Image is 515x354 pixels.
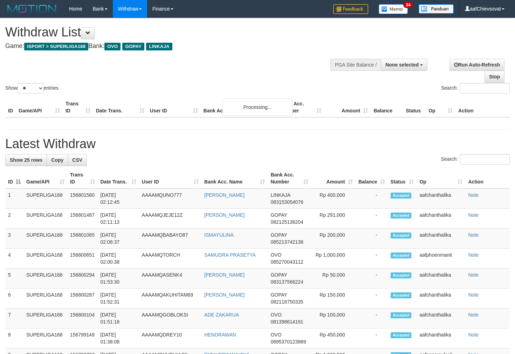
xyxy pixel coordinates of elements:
[204,252,256,258] a: SAMUDRA PRASETYA
[93,97,147,117] th: Date Trans.
[67,249,98,269] td: 156800651
[311,188,356,209] td: Rp 400,000
[324,97,371,117] th: Amount
[98,249,139,269] td: [DATE] 02:00:38
[417,168,465,188] th: Op: activate to sort column ascending
[270,332,281,338] span: OVO
[417,229,465,249] td: aafchanthalika
[204,192,245,198] a: [PERSON_NAME]
[270,299,303,305] span: Copy 082118750335 to clipboard
[385,62,419,68] span: None selected
[403,2,413,8] span: 34
[270,239,303,245] span: Copy 085213742138 to clipboard
[388,168,417,188] th: Status: activate to sort column ascending
[356,168,388,188] th: Balance: activate to sort column ascending
[403,97,426,117] th: Status
[204,272,245,278] a: [PERSON_NAME]
[311,249,356,269] td: Rp 1,000,000
[391,332,412,338] span: Accepted
[468,192,479,198] a: Note
[333,4,368,14] img: Feedback.jpg
[311,328,356,348] td: Rp 450,000
[204,212,245,218] a: [PERSON_NAME]
[417,328,465,348] td: aafchanthalika
[23,328,67,348] td: SUPERLIGA168
[417,188,465,209] td: aafchanthalika
[5,137,510,151] h1: Latest Withdraw
[98,269,139,289] td: [DATE] 01:53:30
[391,312,412,318] span: Accepted
[5,229,23,249] td: 3
[5,269,23,289] td: 5
[204,312,239,318] a: ADE ZAKARUA
[67,289,98,308] td: 156800287
[67,269,98,289] td: 156800294
[5,249,23,269] td: 4
[98,168,139,188] th: Date Trans.: activate to sort column ascending
[67,328,98,348] td: 156799149
[468,232,479,238] a: Note
[104,43,121,50] span: OVO
[98,188,139,209] td: [DATE] 02:12:45
[201,168,268,188] th: Bank Acc. Name: activate to sort column ascending
[417,249,465,269] td: aafphoenmanit
[268,168,311,188] th: Bank Acc. Number: activate to sort column ascending
[5,154,47,166] a: Show 25 rows
[426,97,455,117] th: Op
[311,209,356,229] td: Rp 291,000
[5,25,336,39] h1: Withdraw List
[98,289,139,308] td: [DATE] 01:52:31
[465,168,510,188] th: Action
[391,252,412,258] span: Accepted
[356,249,388,269] td: -
[270,292,287,298] span: GOPAY
[147,97,201,117] th: User ID
[98,209,139,229] td: [DATE] 02:11:13
[5,168,23,188] th: ID: activate to sort column descending
[356,289,388,308] td: -
[5,97,16,117] th: ID
[5,188,23,209] td: 1
[18,83,44,93] select: Showentries
[417,289,465,308] td: aafchanthalika
[356,209,388,229] td: -
[67,229,98,249] td: 156801085
[139,209,202,229] td: AAAAMQJEJE12Z
[23,188,67,209] td: SUPERLIGA168
[468,272,479,278] a: Note
[270,259,303,265] span: Copy 085270043112 to clipboard
[419,4,454,14] img: panduan.png
[201,97,278,117] th: Bank Acc. Name
[417,308,465,328] td: aafchanthalika
[468,312,479,318] a: Note
[67,209,98,229] td: 156801487
[139,289,202,308] td: AAAAMQAKUHITAM69
[468,332,479,338] a: Note
[23,209,67,229] td: SUPERLIGA168
[122,43,144,50] span: GOPAY
[311,269,356,289] td: Rp 50,000
[391,272,412,278] span: Accepted
[51,157,63,163] span: Copy
[391,232,412,238] span: Accepted
[139,308,202,328] td: AAAAMQGOBLOKSI
[311,168,356,188] th: Amount: activate to sort column ascending
[139,249,202,269] td: AAAAMQTORCH
[204,232,234,238] a: ISMAYULINA
[270,192,290,198] span: LINKAJA
[23,168,67,188] th: Game/API: activate to sort column ascending
[270,279,303,285] span: Copy 083137566224 to clipboard
[311,289,356,308] td: Rp 150,000
[67,168,98,188] th: Trans ID: activate to sort column ascending
[23,269,67,289] td: SUPERLIGA168
[63,97,93,117] th: Trans ID
[5,83,59,93] label: Show entries
[5,4,59,14] img: MOTION_logo.png
[23,289,67,308] td: SUPERLIGA168
[146,43,172,50] span: LINKAJA
[139,269,202,289] td: AAAAMQASENK4
[356,328,388,348] td: -
[270,212,287,218] span: GOPAY
[24,43,88,50] span: ISPORT > SUPERLIGA168
[371,97,403,117] th: Balance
